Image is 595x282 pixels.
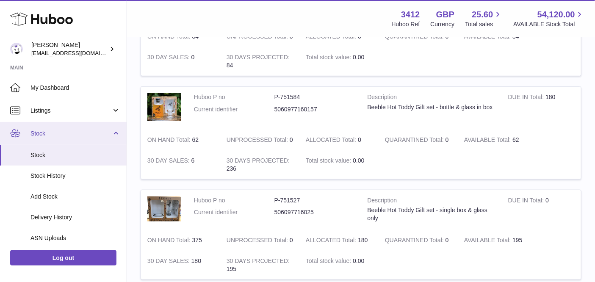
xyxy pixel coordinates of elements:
span: ASN Uploads [30,234,120,242]
span: Stock [30,151,120,159]
td: 0 [220,130,299,150]
strong: Description [368,196,495,207]
strong: UNPROCESSED Total [227,136,290,145]
strong: QUARANTINED Total [385,237,446,246]
span: 0 [446,136,449,143]
strong: ALLOCATED Total [306,136,358,145]
div: Currency [431,20,455,28]
strong: Total stock value [306,257,353,266]
td: 6 [141,150,220,179]
td: 180 [141,251,220,279]
td: 195 [220,251,299,279]
strong: 30 DAYS PROJECTED [227,54,290,63]
strong: QUARANTINED Total [385,33,446,42]
strong: 30 DAY SALES [147,157,191,166]
strong: 3412 [401,9,420,20]
a: 25.60 Total sales [465,9,503,28]
td: 0 [141,47,220,76]
strong: ON HAND Total [147,33,192,42]
span: My Dashboard [30,84,120,92]
strong: Description [368,93,495,103]
td: 0 [220,230,299,251]
strong: 30 DAYS PROJECTED [227,157,290,166]
dt: Current identifier [194,105,274,113]
span: Add Stock [30,193,120,201]
dd: P-751527 [274,196,355,205]
span: Delivery History [30,213,120,221]
strong: DUE IN Total [508,197,545,206]
span: Stock History [30,172,120,180]
span: Total sales [465,20,503,28]
img: product image [147,196,181,221]
strong: ALLOCATED Total [306,237,358,246]
strong: ON HAND Total [147,237,192,246]
span: Listings [30,107,111,115]
strong: AVAILABLE Total [464,33,512,42]
div: Huboo Ref [392,20,420,28]
strong: UNPROCESSED Total [227,237,290,246]
dd: 506097716025 [274,208,355,216]
strong: UNPROCESSED Total [227,33,290,42]
a: 54,120.00 AVAILABLE Stock Total [513,9,585,28]
td: 236 [220,150,299,179]
dd: P-751584 [274,93,355,101]
strong: DUE IN Total [508,94,545,102]
span: [EMAIL_ADDRESS][DOMAIN_NAME] [31,50,125,56]
td: 62 [458,130,537,150]
dt: Current identifier [194,208,274,216]
strong: GBP [436,9,454,20]
div: [PERSON_NAME] [31,41,108,57]
strong: 30 DAYS PROJECTED [227,257,290,266]
td: 195 [458,230,537,251]
dt: Huboo P no [194,196,274,205]
span: 0 [446,237,449,243]
span: 0.00 [353,157,364,164]
strong: 30 DAY SALES [147,257,191,266]
span: 54,120.00 [537,9,575,20]
a: Log out [10,250,116,265]
strong: Total stock value [306,157,353,166]
span: 25.60 [472,9,493,20]
td: 62 [141,130,220,150]
dt: Huboo P no [194,93,274,101]
span: Stock [30,130,111,138]
td: 375 [141,230,220,251]
span: 0.00 [353,54,364,61]
td: 84 [220,47,299,76]
span: 0.00 [353,257,364,264]
strong: 30 DAY SALES [147,54,191,63]
strong: ON HAND Total [147,136,192,145]
strong: QUARANTINED Total [385,136,446,145]
strong: ALLOCATED Total [306,33,358,42]
img: product image [147,93,181,121]
strong: AVAILABLE Total [464,136,512,145]
strong: AVAILABLE Total [464,237,512,246]
div: Beeble Hot Toddy Gift set - single box & glass only [368,206,495,222]
td: 0 [502,190,581,230]
span: AVAILABLE Stock Total [513,20,585,28]
dd: 5060977160157 [274,105,355,113]
td: 180 [299,230,379,251]
td: 0 [299,130,379,150]
img: info@beeble.buzz [10,43,23,55]
td: 180 [502,87,581,130]
div: Beeble Hot Toddy Gift set - bottle & glass in box [368,103,495,111]
strong: Total stock value [306,54,353,63]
